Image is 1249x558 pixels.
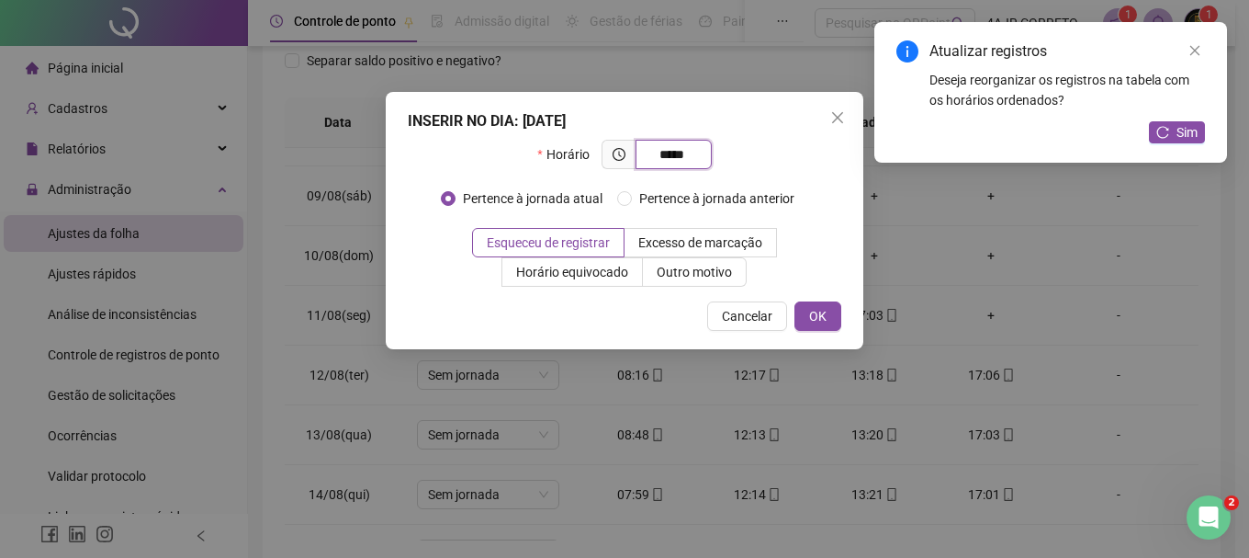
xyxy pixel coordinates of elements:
[929,40,1205,63] div: Atualizar registros
[408,110,841,132] div: INSERIR NO DIA : [DATE]
[823,103,852,132] button: Close
[707,302,787,331] button: Cancelar
[537,140,601,169] label: Horário
[809,306,827,326] span: OK
[487,235,610,250] span: Esqueceu de registrar
[830,110,845,125] span: close
[722,306,772,326] span: Cancelar
[638,235,762,250] span: Excesso de marcação
[456,188,610,209] span: Pertence à jornada atual
[613,148,625,161] span: clock-circle
[632,188,802,209] span: Pertence à jornada anterior
[1188,44,1201,57] span: close
[929,70,1205,110] div: Deseja reorganizar os registros na tabela com os horários ordenados?
[1185,40,1205,61] a: Close
[657,265,732,279] span: Outro motivo
[794,302,841,331] button: OK
[516,265,628,279] span: Horário equivocado
[896,40,918,63] span: info-circle
[1149,121,1205,143] button: Sim
[1187,495,1231,540] iframe: Intercom live chat
[1156,126,1169,139] span: reload
[1224,495,1239,510] span: 2
[1176,122,1198,142] span: Sim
